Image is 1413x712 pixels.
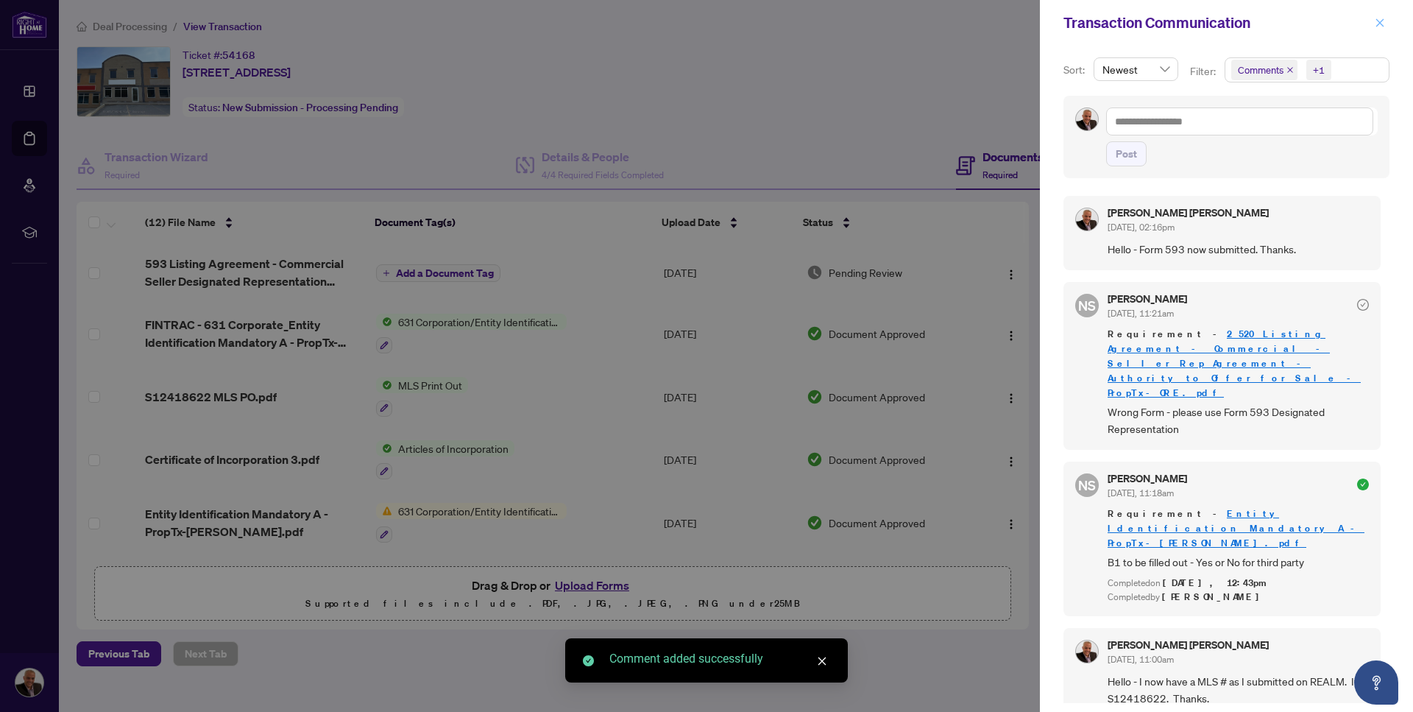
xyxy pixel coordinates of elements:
[1108,208,1269,218] h5: [PERSON_NAME] [PERSON_NAME]
[1063,12,1370,34] div: Transaction Communication
[1108,222,1175,233] span: [DATE], 02:16pm
[1190,63,1218,80] p: Filter:
[1286,66,1294,74] span: close
[1102,58,1169,80] span: Newest
[1076,208,1098,230] img: Profile Icon
[1078,295,1096,316] span: NS
[1108,487,1174,498] span: [DATE], 11:18am
[1076,108,1098,130] img: Profile Icon
[1108,577,1369,591] div: Completed on
[609,650,830,668] div: Comment added successfully
[1108,673,1369,708] span: Hello - I now have a MLS # as I submitted on REALM. It is S12418622. Thanks.
[1078,475,1096,496] span: NS
[1108,241,1369,258] span: Hello - Form 593 now submitted. Thanks.
[1375,18,1385,28] span: close
[1163,577,1269,589] span: [DATE], 12:43pm
[1313,63,1325,77] div: +1
[1162,591,1267,603] span: [PERSON_NAME]
[1108,591,1369,605] div: Completed by
[1108,473,1187,484] h5: [PERSON_NAME]
[1357,299,1369,311] span: check-circle
[1063,62,1088,78] p: Sort:
[814,653,830,669] a: Close
[1108,640,1269,650] h5: [PERSON_NAME] [PERSON_NAME]
[1231,60,1297,80] span: Comments
[1108,507,1369,551] span: Requirement -
[1108,654,1174,665] span: [DATE], 11:00am
[1108,554,1369,571] span: B1 to be filled out - Yes or No for third party
[1108,327,1369,401] span: Requirement -
[1357,479,1369,490] span: check-circle
[1108,328,1361,399] a: 2_520 Listing Agreement - Commercial - Seller Rep Agreement - Authority to Offer for Sale - PropT...
[1238,63,1283,77] span: Comments
[817,656,827,666] span: close
[1108,403,1369,438] span: Wrong Form - please use Form 593 Designated Representation
[1108,294,1187,304] h5: [PERSON_NAME]
[583,655,594,666] span: check-circle
[1108,507,1364,549] a: Entity Identification Mandatory A - PropTx-[PERSON_NAME].pdf
[1076,641,1098,663] img: Profile Icon
[1106,141,1147,166] button: Post
[1108,308,1174,319] span: [DATE], 11:21am
[1354,660,1398,705] button: Open asap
